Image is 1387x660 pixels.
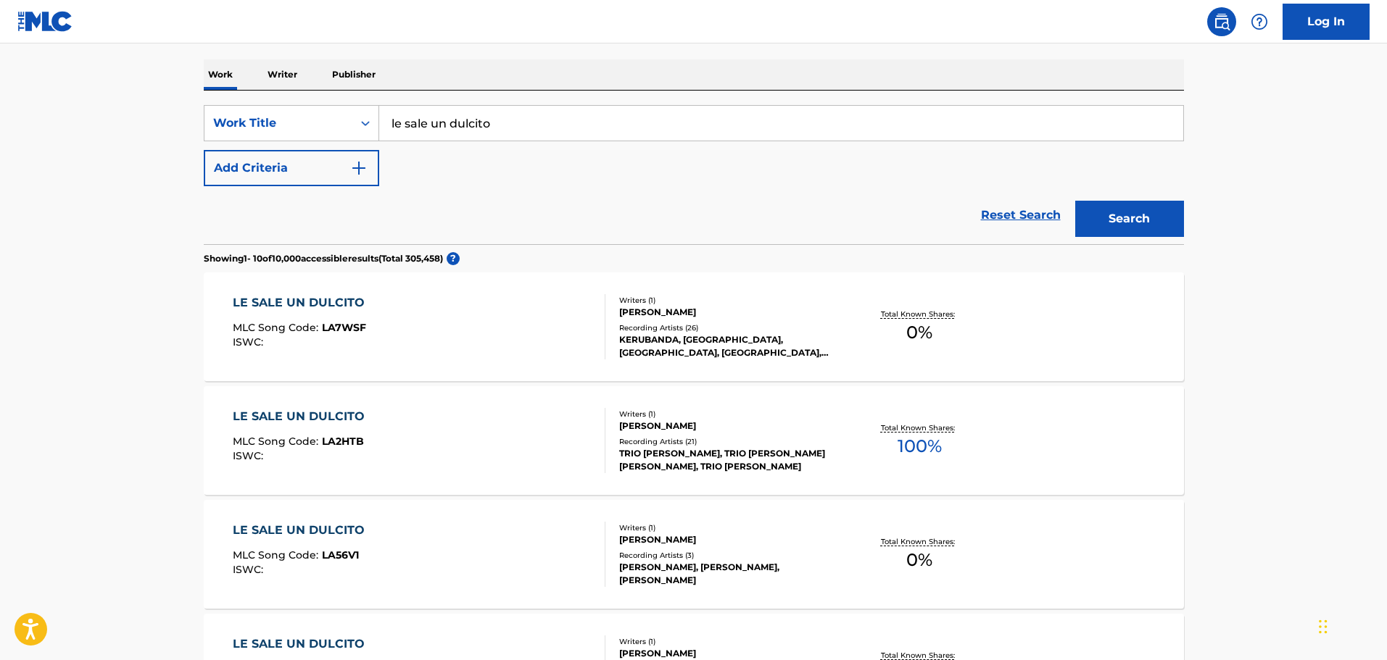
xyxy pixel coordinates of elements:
[1283,4,1370,40] a: Log In
[1251,13,1268,30] img: help
[17,11,73,32] img: MLC Logo
[881,422,959,433] p: Total Known Shares:
[322,435,364,448] span: LA2HTB
[619,295,838,306] div: Writers ( 1 )
[1207,7,1236,36] a: Public Search
[233,335,267,348] span: ISWC :
[619,561,838,587] div: [PERSON_NAME], [PERSON_NAME], [PERSON_NAME]
[233,408,372,425] div: LE SALE UN DULCITO
[204,105,1184,244] form: Search Form
[322,548,359,561] span: LA56V1
[906,547,932,573] span: 0 %
[233,563,267,576] span: ISWC :
[898,433,942,459] span: 100 %
[619,636,838,647] div: Writers ( 1 )
[213,114,344,132] div: Work Title
[881,309,959,319] p: Total Known Shares:
[619,306,838,319] div: [PERSON_NAME]
[233,635,372,653] div: LE SALE UN DULCITO
[619,333,838,359] div: KERUBANDA, [GEOGRAPHIC_DATA], [GEOGRAPHIC_DATA], [GEOGRAPHIC_DATA], [GEOGRAPHIC_DATA]
[204,252,443,265] p: Showing 1 - 10 of 10,000 accessible results (Total 305,458 )
[619,436,838,447] div: Recording Artists ( 21 )
[1075,201,1184,237] button: Search
[233,294,372,312] div: LE SALE UN DULCITO
[204,272,1184,381] a: LE SALE UN DULCITOMLC Song Code:LA7WSFISWC:Writers (1)[PERSON_NAME]Recording Artists (26)KERUBAND...
[619,550,838,561] div: Recording Artists ( 3 )
[350,159,368,177] img: 9d2ae6d4665cec9f34b9.svg
[619,522,838,533] div: Writers ( 1 )
[447,252,460,265] span: ?
[263,59,302,90] p: Writer
[204,500,1184,609] a: LE SALE UN DULCITOMLC Song Code:LA56V1ISWC:Writers (1)[PERSON_NAME]Recording Artists (3)[PERSON_N...
[1213,13,1230,30] img: search
[233,548,322,561] span: MLC Song Code :
[233,449,267,462] span: ISWC :
[1319,605,1328,648] div: Drag
[619,409,838,419] div: Writers ( 1 )
[974,199,1068,231] a: Reset Search
[619,647,838,660] div: [PERSON_NAME]
[1314,590,1387,660] iframe: Chat Widget
[204,150,379,186] button: Add Criteria
[204,386,1184,495] a: LE SALE UN DULCITOMLC Song Code:LA2HTBISWC:Writers (1)[PERSON_NAME]Recording Artists (21)TRIO [PE...
[619,322,838,333] div: Recording Artists ( 26 )
[619,447,838,473] div: TRIO [PERSON_NAME], TRIO [PERSON_NAME] [PERSON_NAME], TRIO [PERSON_NAME]
[881,536,959,547] p: Total Known Shares:
[906,319,932,346] span: 0 %
[328,59,380,90] p: Publisher
[233,522,372,539] div: LE SALE UN DULCITO
[204,59,237,90] p: Work
[619,533,838,546] div: [PERSON_NAME]
[1245,7,1274,36] div: Help
[619,419,838,433] div: [PERSON_NAME]
[233,435,322,448] span: MLC Song Code :
[233,321,322,334] span: MLC Song Code :
[322,321,366,334] span: LA7WSF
